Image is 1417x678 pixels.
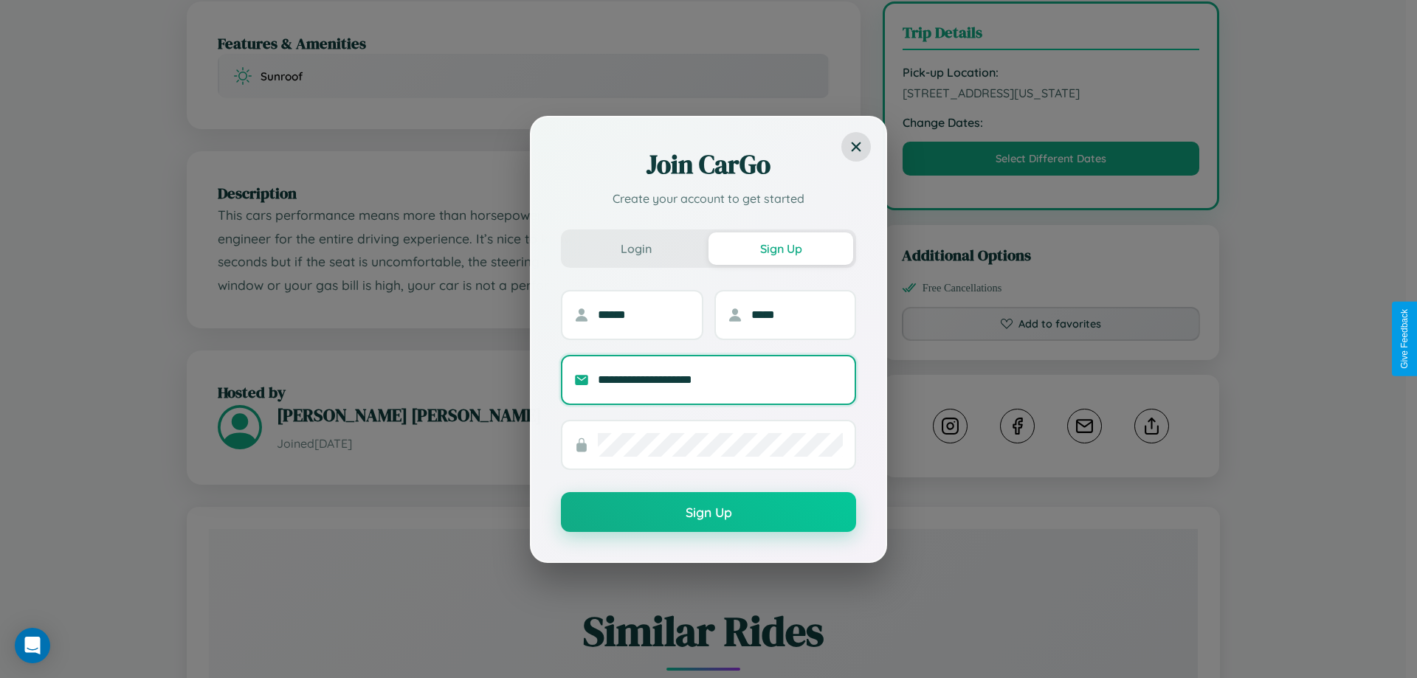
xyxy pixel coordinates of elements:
[561,190,856,207] p: Create your account to get started
[15,628,50,663] div: Open Intercom Messenger
[564,232,708,265] button: Login
[561,492,856,532] button: Sign Up
[561,147,856,182] h2: Join CarGo
[708,232,853,265] button: Sign Up
[1399,309,1410,369] div: Give Feedback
